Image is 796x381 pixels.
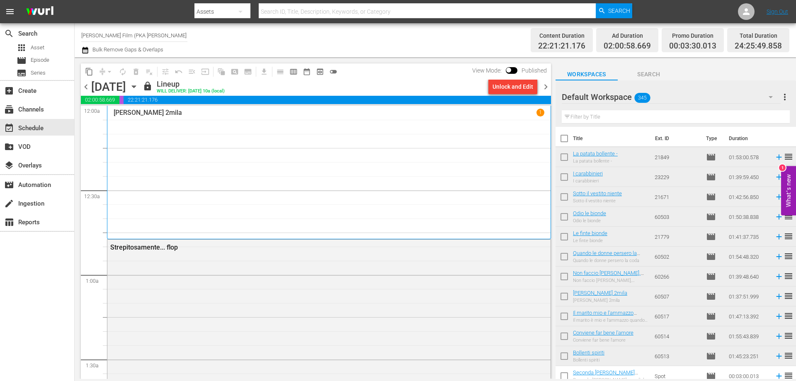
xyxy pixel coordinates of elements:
[573,150,618,157] a: La patata bollente -
[780,92,790,102] span: more_vert
[573,210,606,216] a: Odio le bionde
[634,89,650,107] span: 345
[651,147,703,167] td: 21849
[596,3,632,18] button: Search
[573,198,622,204] div: Sotto il vestito niente
[493,79,533,94] div: Unlock and Edit
[651,167,703,187] td: 23229
[726,167,771,187] td: 01:39:59.450
[784,251,794,261] span: reorder
[706,371,716,381] span: Episode
[573,318,648,323] div: Il marito è mio e l'ammazzo quando mi pare
[573,170,603,177] a: I carabbinieri
[784,331,794,341] span: reorder
[651,267,703,286] td: 60266
[119,96,124,104] span: 00:03:30.013
[726,346,771,366] td: 01:45:23.251
[735,30,782,41] div: Total Duration
[303,68,311,76] span: date_range_outlined
[143,81,153,91] span: lock
[4,123,14,133] span: Schedule
[784,371,794,381] span: reorder
[774,172,784,182] svg: Add to Schedule
[573,298,627,303] div: [PERSON_NAME] 2mila
[129,65,143,78] span: Select an event to delete
[539,109,542,115] p: 1
[17,43,27,53] span: Asset
[4,142,14,152] span: VOD
[17,56,27,66] span: Episode
[573,230,607,236] a: Le finte bionde
[143,65,156,78] span: Clear Lineup
[156,63,172,80] span: Customize Events
[774,272,784,281] svg: Add to Schedule
[199,65,212,78] span: Update Metadata from Key Asset
[650,127,701,150] th: Ext. ID
[300,65,313,78] span: Month Calendar View
[573,290,627,296] a: [PERSON_NAME] 2mila
[726,286,771,306] td: 01:37:51.999
[110,243,502,251] div: Strepitosamente... flop
[573,258,648,263] div: Quando le donne persero la coda
[157,89,225,94] div: WILL DELIVER: [DATE] 10a (local)
[573,218,606,223] div: Odio le bionde
[651,306,703,326] td: 60517
[726,267,771,286] td: 01:39:48.640
[706,272,716,282] span: Episode
[669,41,716,51] span: 00:03:30.013
[5,7,15,17] span: menu
[573,250,640,262] a: Quando le donne persero la coda
[774,153,784,162] svg: Add to Schedule
[562,85,781,109] div: Default Workspace
[604,41,651,51] span: 02:00:58.669
[780,87,790,107] button: more_vert
[651,326,703,346] td: 60514
[4,180,14,190] span: Automation
[31,56,49,64] span: Episode
[784,231,794,241] span: reorder
[706,252,716,262] span: Episode
[85,68,93,76] span: content_copy
[774,212,784,221] svg: Add to Schedule
[784,291,794,301] span: reorder
[4,104,14,114] span: Channels
[289,68,298,76] span: calendar_view_week_outlined
[541,82,551,92] span: chevron_right
[726,326,771,346] td: 01:55:43.839
[779,164,786,171] div: 1
[573,127,650,150] th: Title
[81,82,91,92] span: chevron_left
[573,357,604,363] div: Bollenti spiriti
[724,127,774,150] th: Duration
[774,232,784,241] svg: Add to Schedule
[774,292,784,301] svg: Add to Schedule
[4,199,14,209] span: Ingestion
[781,166,796,215] button: Open Feedback Widget
[316,68,324,76] span: preview_outlined
[313,65,327,78] span: View Backup
[96,65,116,78] span: Remove Gaps & Overlaps
[488,79,537,94] button: Unlock and Edit
[784,211,794,221] span: reorder
[735,41,782,51] span: 24:25:49.858
[573,310,637,322] a: Il marito mio e l'ammazzo quando mi pare
[618,69,680,80] span: Search
[506,67,512,73] span: Toggle to switch from Published to Draft view.
[651,187,703,207] td: 21671
[212,63,228,80] span: Refresh All Search Blocks
[651,227,703,247] td: 21779
[20,2,60,22] img: ans4CAIJ8jUAAAAAAAAAAAAAAAAAAAAAAAAgQb4GAAAAAAAAAAAAAAAAAAAAAAAAJMjXAAAAAAAAAAAAAAAAAAAAAAAAgAT5G...
[706,212,716,222] span: Episode
[706,311,716,321] span: Episode
[726,147,771,167] td: 01:53:00.578
[726,306,771,326] td: 01:47:13.392
[468,67,506,74] span: View Mode:
[774,352,784,361] svg: Add to Schedule
[329,68,337,76] span: toggle_off
[573,270,644,282] a: Non faccio [PERSON_NAME], [PERSON_NAME] l'amore
[651,247,703,267] td: 60502
[4,217,14,227] span: Reports
[83,65,96,78] span: Copy Lineup
[4,160,14,170] span: Overlays
[327,65,340,78] span: 24 hours Lineup View is OFF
